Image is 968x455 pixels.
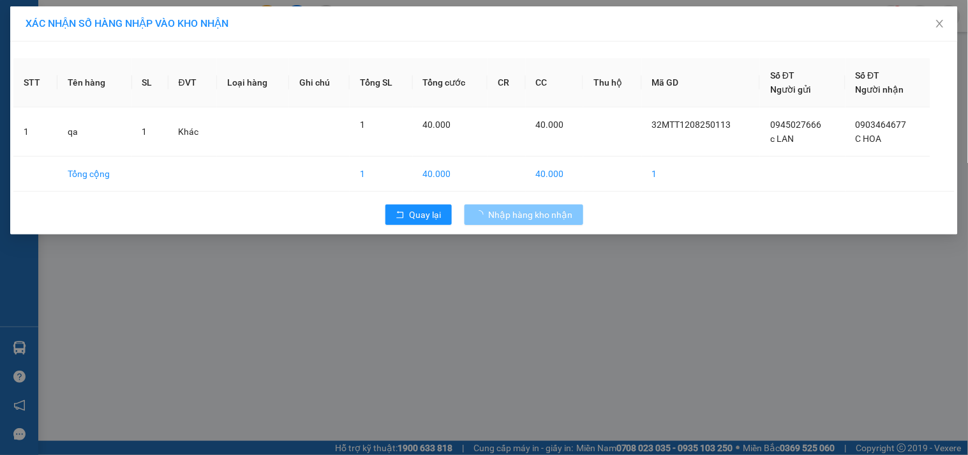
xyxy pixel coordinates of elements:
[770,84,811,95] span: Người gửi
[770,70,794,81] span: Số ĐT
[488,58,525,107] th: CR
[489,208,573,222] span: Nhập hàng kho nhận
[385,204,452,225] button: rollbackQuay lại
[57,58,132,107] th: Tên hàng
[536,120,564,130] span: 40.000
[642,58,761,107] th: Mã GD
[217,58,289,107] th: Loại hàng
[475,210,489,219] span: loading
[465,204,583,225] button: Nhập hàng kho nhận
[26,17,228,29] span: XÁC NHẬN SỐ HÀNG NHẬP VÀO KHO NHẬN
[396,210,405,220] span: rollback
[652,120,731,130] span: 32MTT1208250113
[935,19,945,29] span: close
[856,84,904,95] span: Người nhận
[642,157,761,192] td: 1
[922,6,958,42] button: Close
[856,134,882,144] span: C HOA
[13,107,57,157] td: 1
[770,120,821,130] span: 0945027666
[770,134,794,144] span: c LAN
[856,70,880,81] span: Số ĐT
[583,58,642,107] th: Thu hộ
[168,58,217,107] th: ĐVT
[413,58,488,107] th: Tổng cước
[350,157,413,192] td: 1
[289,58,350,107] th: Ghi chú
[13,58,57,107] th: STT
[132,58,168,107] th: SL
[57,107,132,157] td: qa
[413,157,488,192] td: 40.000
[526,157,583,192] td: 40.000
[410,208,442,222] span: Quay lại
[526,58,583,107] th: CC
[856,120,907,130] span: 0903464677
[168,107,217,157] td: Khác
[360,120,365,130] span: 1
[423,120,451,130] span: 40.000
[57,157,132,192] td: Tổng cộng
[350,58,413,107] th: Tổng SL
[142,127,147,137] span: 1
